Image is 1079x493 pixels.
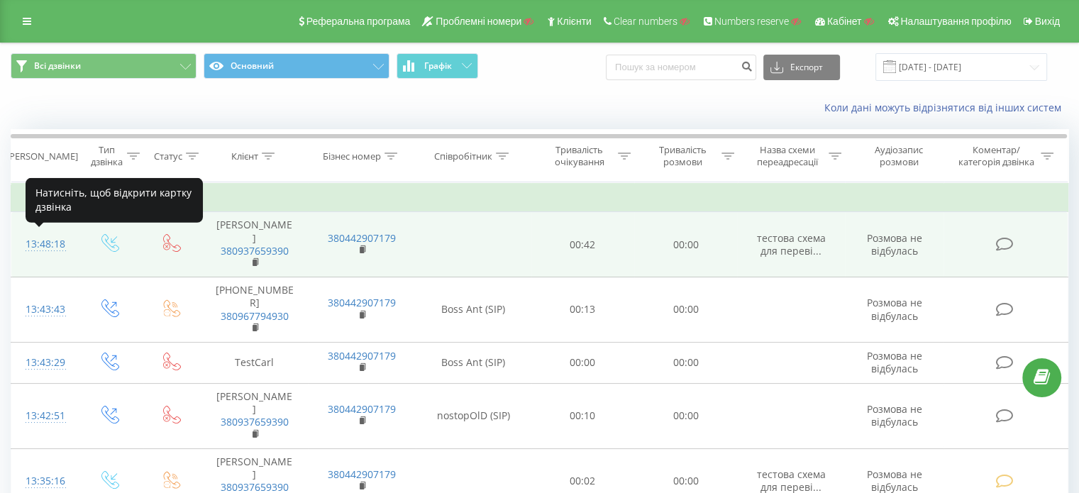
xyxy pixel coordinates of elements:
[751,144,825,168] div: Назва схеми переадресації
[867,349,922,375] span: Розмова не відбулась
[201,384,308,449] td: [PERSON_NAME]
[201,212,308,277] td: [PERSON_NAME]
[34,60,81,72] span: Всі дзвінки
[763,55,840,80] button: Експорт
[424,61,452,71] span: Графік
[544,144,615,168] div: Тривалість очікування
[858,144,941,168] div: Аудіозапис розмови
[867,402,922,428] span: Розмова не відбулась
[531,384,634,449] td: 00:10
[11,184,1068,212] td: Сьогодні
[634,384,737,449] td: 00:00
[614,16,677,27] span: Clear numbers
[416,342,531,383] td: Boss Ant (SIP)
[416,384,531,449] td: nostopOlD (SIP)
[328,467,396,481] a: 380442907179
[221,415,289,428] a: 380937659390
[606,55,756,80] input: Пошук за номером
[26,402,63,430] div: 13:42:51
[328,349,396,362] a: 380442907179
[867,231,922,257] span: Розмова не відбулась
[531,342,634,383] td: 00:00
[328,296,396,309] a: 380442907179
[557,16,592,27] span: Клієнти
[26,296,63,323] div: 13:43:43
[954,144,1037,168] div: Коментар/категорія дзвінка
[824,101,1068,114] a: Коли дані можуть відрізнятися вiд інших систем
[436,16,521,27] span: Проблемні номери
[634,212,737,277] td: 00:00
[11,53,197,79] button: Всі дзвінки
[416,277,531,343] td: Boss Ant (SIP)
[231,150,258,162] div: Клієнт
[328,402,396,416] a: 380442907179
[434,150,492,162] div: Співробітник
[647,144,718,168] div: Тривалість розмови
[634,342,737,383] td: 00:00
[204,53,389,79] button: Основний
[531,277,634,343] td: 00:13
[154,150,182,162] div: Статус
[221,244,289,257] a: 380937659390
[201,342,308,383] td: TestCarl
[89,144,123,168] div: Тип дзвінка
[26,231,63,258] div: 13:48:18
[757,231,826,257] span: тестова схема для переві...
[714,16,789,27] span: Numbers reserve
[827,16,862,27] span: Кабінет
[634,277,737,343] td: 00:00
[1035,16,1060,27] span: Вихід
[26,177,203,222] div: Натисніть, щоб відкрити картку дзвінка
[328,231,396,245] a: 380442907179
[306,16,411,27] span: Реферальна програма
[201,277,308,343] td: [PHONE_NUMBER]
[26,349,63,377] div: 13:43:29
[397,53,478,79] button: Графік
[531,212,634,277] td: 00:42
[323,150,381,162] div: Бізнес номер
[900,16,1011,27] span: Налаштування профілю
[221,309,289,323] a: 380967794930
[6,150,78,162] div: [PERSON_NAME]
[867,296,922,322] span: Розмова не відбулась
